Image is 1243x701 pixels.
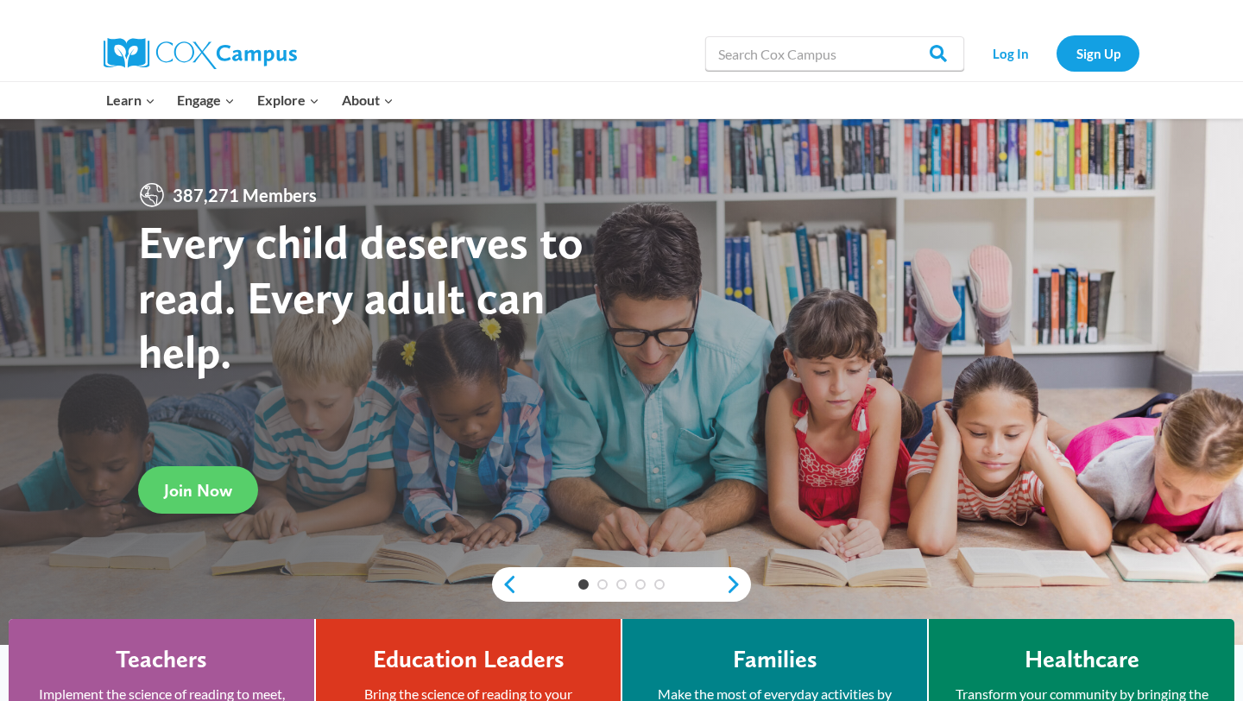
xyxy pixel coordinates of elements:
h4: Families [733,645,817,674]
a: 3 [616,579,627,590]
h4: Education Leaders [373,645,565,674]
img: Cox Campus [104,38,297,69]
span: Explore [257,89,319,111]
a: 2 [597,579,608,590]
strong: Every child deserves to read. Every adult can help. [138,214,584,379]
span: Join Now [164,480,232,501]
a: next [725,574,751,595]
a: previous [492,574,518,595]
span: Learn [106,89,155,111]
span: 387,271 Members [166,181,324,209]
a: Join Now [138,466,258,514]
a: 5 [654,579,665,590]
a: Log In [973,35,1048,71]
a: 1 [578,579,589,590]
a: Sign Up [1057,35,1139,71]
nav: Secondary Navigation [973,35,1139,71]
a: 4 [635,579,646,590]
h4: Healthcare [1025,645,1139,674]
div: content slider buttons [492,567,751,602]
h4: Teachers [116,645,207,674]
nav: Primary Navigation [95,82,404,118]
span: About [342,89,394,111]
span: Engage [177,89,235,111]
input: Search Cox Campus [705,36,964,71]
